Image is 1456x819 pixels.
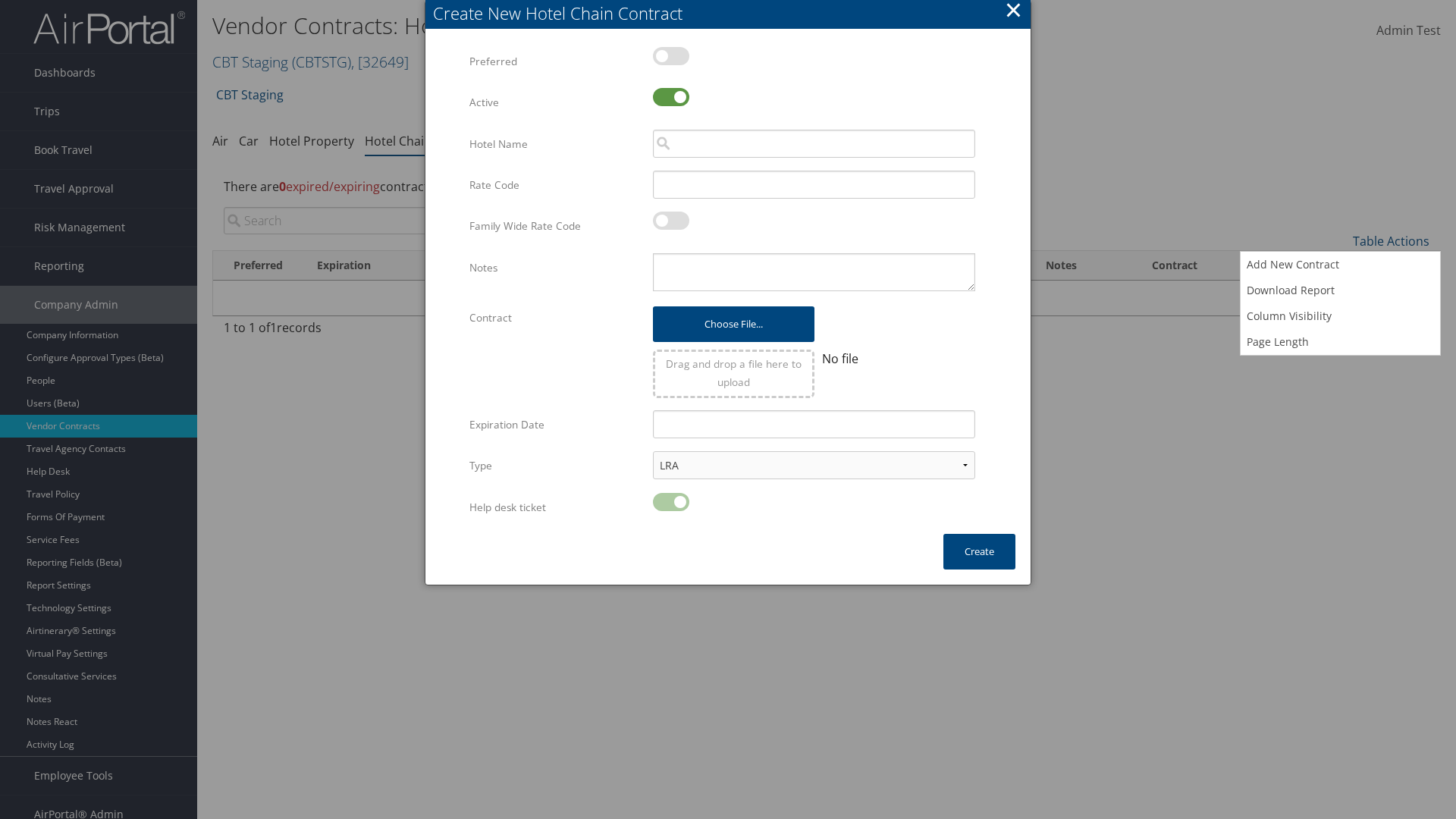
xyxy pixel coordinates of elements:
[822,350,858,367] span: No file
[1241,278,1440,303] a: Download Report
[433,2,1031,25] div: Create New Hotel Chain Contract
[469,303,642,332] label: Contract
[943,534,1015,570] button: Create
[1241,329,1440,355] a: Page Length
[469,130,642,158] label: Hotel Name
[1241,303,1440,329] a: Column Visibility
[469,47,642,76] label: Preferred
[469,171,642,199] label: Rate Code
[469,253,642,282] label: Notes
[469,493,642,522] label: Help desk ticket
[666,356,802,389] span: Drag and drop a file here to upload
[469,451,642,480] label: Type
[469,88,642,117] label: Active
[1241,252,1440,278] a: Add New Contract
[469,410,642,439] label: Expiration Date
[469,212,642,240] label: Family Wide Rate Code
